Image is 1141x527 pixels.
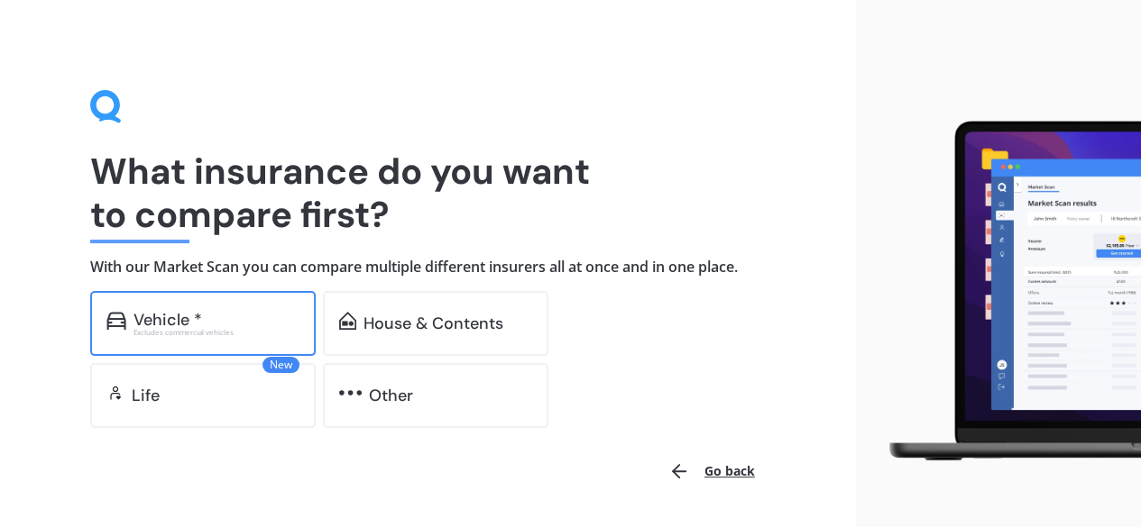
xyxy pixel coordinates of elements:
[369,386,413,404] div: Other
[870,114,1141,468] img: laptop.webp
[262,357,299,373] span: New
[133,329,299,336] div: Excludes commercial vehicles
[106,384,124,402] img: life.f720d6a2d7cdcd3ad642.svg
[363,314,503,332] div: House & Contents
[133,311,202,329] div: Vehicle *
[132,386,160,404] div: Life
[339,384,362,402] img: other.81dba5aafe580aa69f38.svg
[106,312,126,330] img: car.f15378c7a67c060ca3f3.svg
[658,450,766,493] button: Go back
[90,258,766,277] h4: With our Market Scan you can compare multiple different insurers all at once and in one place.
[339,312,356,330] img: home-and-contents.b802091223b8502ef2dd.svg
[90,150,766,236] h1: What insurance do you want to compare first?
